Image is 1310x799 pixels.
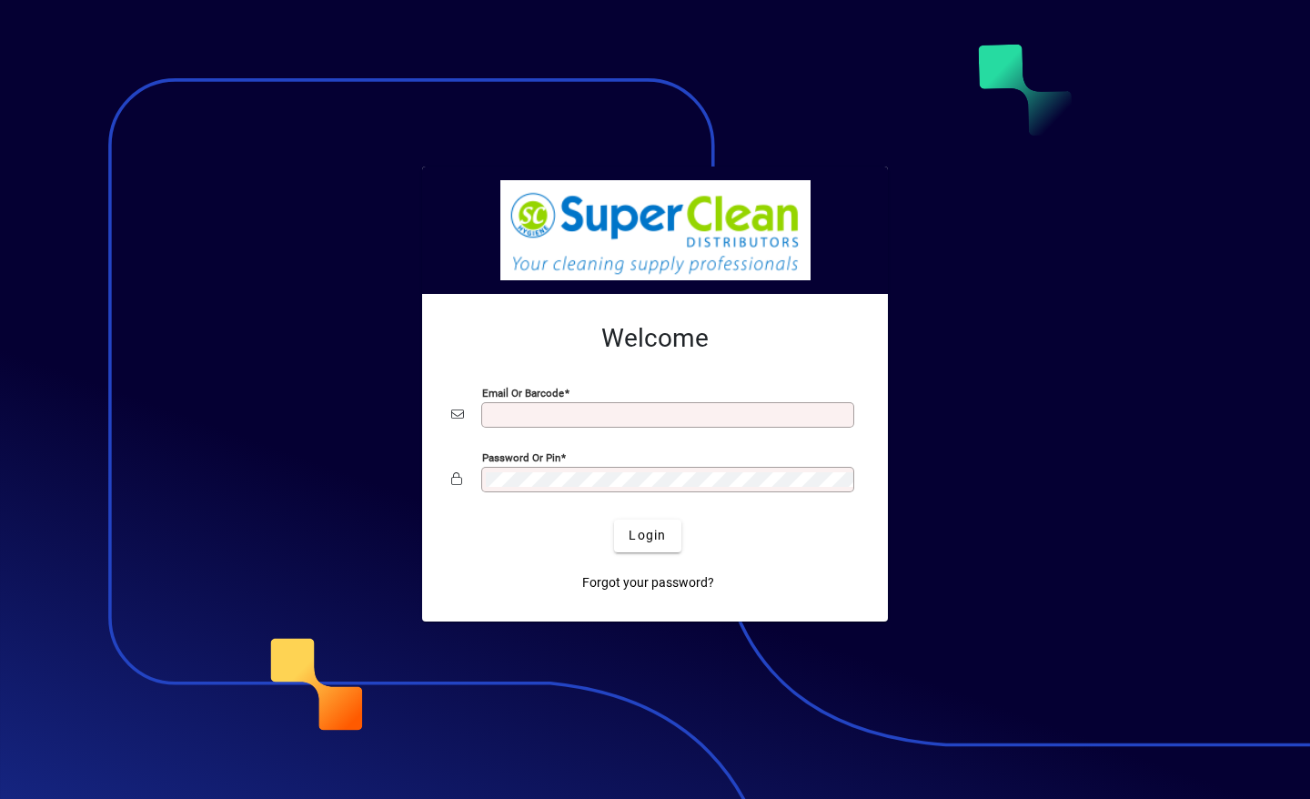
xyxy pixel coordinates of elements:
mat-label: Password or Pin [482,450,560,463]
h2: Welcome [451,323,859,354]
a: Forgot your password? [575,567,721,600]
button: Login [614,520,680,552]
mat-label: Email or Barcode [482,386,564,399]
span: Login [629,526,666,545]
span: Forgot your password? [582,573,714,592]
